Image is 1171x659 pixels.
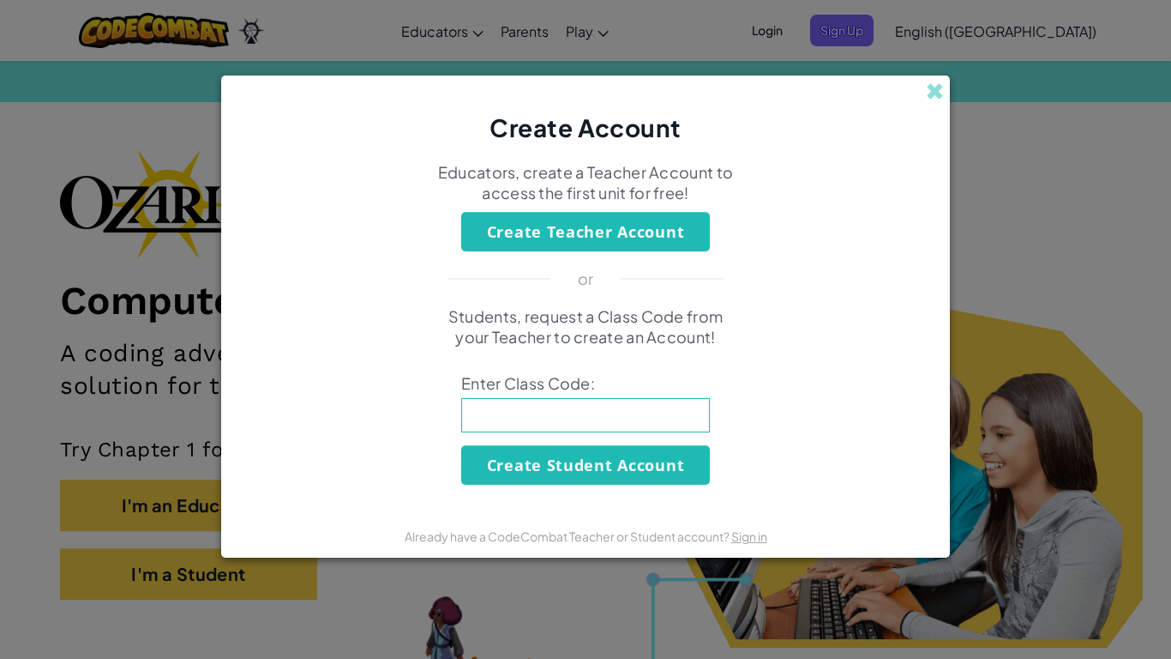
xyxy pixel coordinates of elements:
p: Students, request a Class Code from your Teacher to create an Account! [435,306,736,348]
a: Sign in [731,529,767,544]
span: Already have a CodeCombat Teacher or Student account? [405,529,731,544]
p: or [578,269,594,289]
span: Enter Class Code: [461,373,710,394]
button: Create Student Account [461,445,710,485]
span: Create Account [489,112,682,142]
p: Educators, create a Teacher Account to access the first unit for free! [435,162,736,203]
button: Create Teacher Account [461,212,710,251]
